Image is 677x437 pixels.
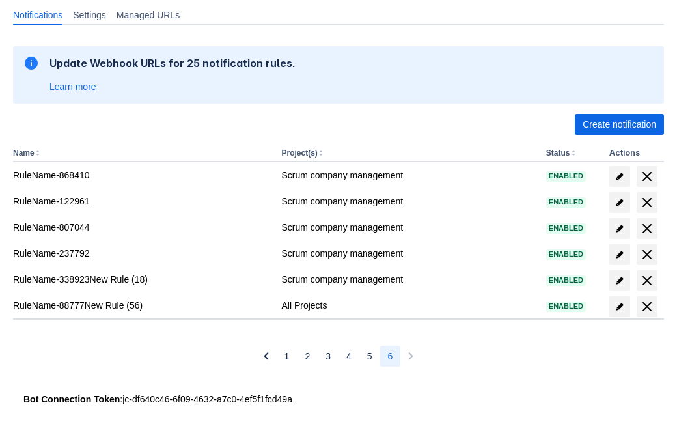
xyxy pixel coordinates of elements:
span: delete [639,221,655,236]
span: 6 [388,346,393,367]
button: Page 5 [359,346,380,367]
div: RuleName-338923New Rule (18) [13,273,271,286]
div: All Projects [281,299,535,312]
button: Create notification [575,114,664,135]
span: 3 [325,346,331,367]
button: Page 1 [277,346,297,367]
span: edit [615,249,625,260]
button: Page 6 [380,346,401,367]
button: Project(s) [281,148,317,158]
span: Settings [73,8,106,21]
div: Scrum company management [281,195,535,208]
span: Enabled [546,251,586,258]
div: RuleName-237792 [13,247,271,260]
span: 2 [305,346,310,367]
span: information [23,55,39,71]
div: Scrum company management [281,169,535,182]
span: 4 [346,346,352,367]
button: Name [13,148,35,158]
button: Status [546,148,570,158]
div: RuleName-122961 [13,195,271,208]
div: RuleName-88777New Rule (56) [13,299,271,312]
div: Scrum company management [281,221,535,234]
th: Actions [604,145,664,162]
span: edit [615,197,625,208]
span: Enabled [546,173,586,180]
span: delete [639,247,655,262]
nav: Pagination [256,346,422,367]
div: Scrum company management [281,273,535,286]
span: Enabled [546,199,586,206]
span: edit [615,171,625,182]
span: Create notification [583,114,656,135]
span: delete [639,195,655,210]
div: RuleName-807044 [13,221,271,234]
span: delete [639,273,655,289]
strong: Bot Connection Token [23,394,120,404]
button: Page 2 [297,346,318,367]
span: edit [615,275,625,286]
span: Notifications [13,8,62,21]
span: edit [615,223,625,234]
button: Previous [256,346,277,367]
button: Next [400,346,421,367]
span: edit [615,302,625,312]
span: Enabled [546,277,586,284]
div: Scrum company management [281,247,535,260]
span: delete [639,169,655,184]
button: Page 4 [338,346,359,367]
div: RuleName-868410 [13,169,271,182]
a: Learn more [49,80,96,93]
span: 1 [284,346,290,367]
button: Page 3 [318,346,338,367]
span: Enabled [546,225,586,232]
span: Managed URLs [117,8,180,21]
span: delete [639,299,655,315]
div: : jc-df640c46-6f09-4632-a7c0-4ef5f1fcd49a [23,393,654,406]
span: 5 [367,346,372,367]
h2: Update Webhook URLs for 25 notification rules. [49,57,296,70]
span: Enabled [546,303,586,310]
